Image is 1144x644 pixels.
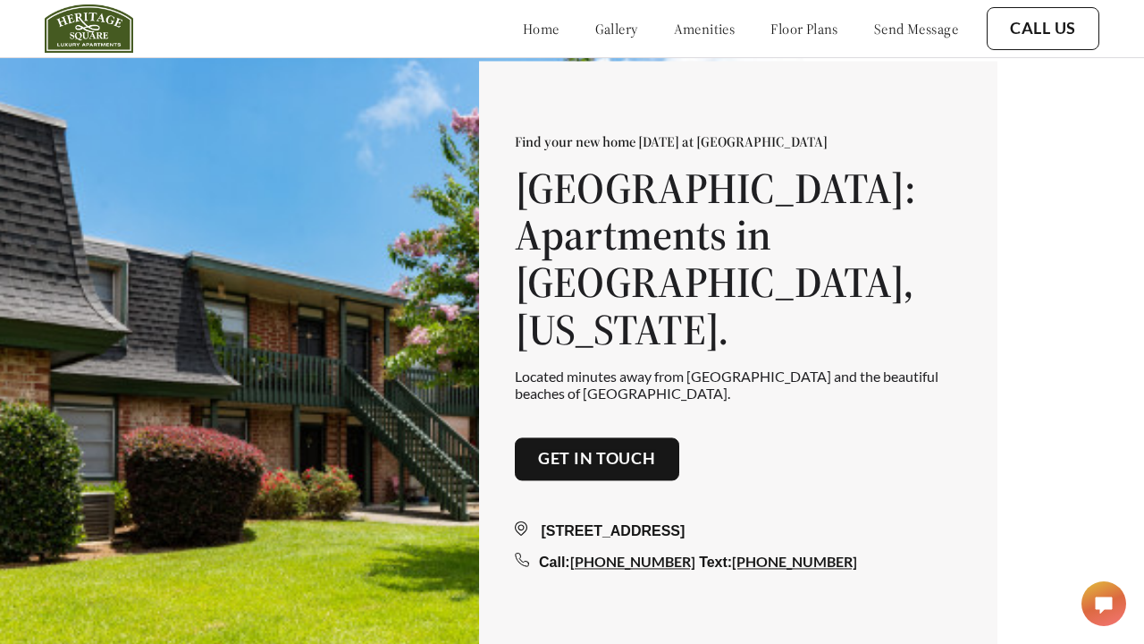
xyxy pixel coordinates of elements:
[515,438,679,481] button: Get in touch
[987,7,1099,50] button: Call Us
[539,555,570,570] span: Call:
[770,20,838,38] a: floor plans
[699,555,732,570] span: Text:
[515,165,962,353] h1: [GEOGRAPHIC_DATA]: Apartments in [GEOGRAPHIC_DATA], [US_STATE].
[515,368,962,402] p: Located minutes away from [GEOGRAPHIC_DATA] and the beautiful beaches of [GEOGRAPHIC_DATA].
[674,20,736,38] a: amenities
[1010,19,1076,38] a: Call Us
[732,553,857,570] a: [PHONE_NUMBER]
[595,20,638,38] a: gallery
[515,132,962,150] p: Find your new home [DATE] at [GEOGRAPHIC_DATA]
[538,450,656,470] a: Get in touch
[45,4,133,53] img: heritage_square_logo.jpg
[515,521,962,542] div: [STREET_ADDRESS]
[874,20,958,38] a: send message
[523,20,559,38] a: home
[570,553,695,570] a: [PHONE_NUMBER]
